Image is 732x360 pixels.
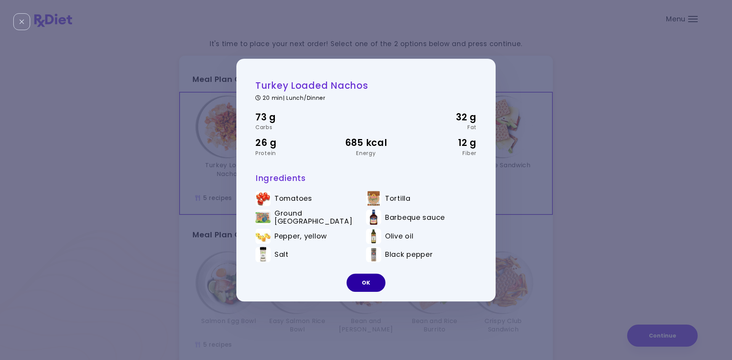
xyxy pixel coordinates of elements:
div: Fiber [403,150,477,156]
h2: Turkey Loaded Nachos [255,80,477,91]
div: 26 g [255,136,329,150]
div: Close [13,13,30,30]
span: Ground [GEOGRAPHIC_DATA] [274,209,355,226]
div: Energy [329,150,403,156]
span: Tortilla [385,194,411,203]
div: 73 g [255,110,329,125]
div: 20 min | Lunch/Dinner [255,93,477,101]
button: OK [347,274,385,292]
div: Carbs [255,125,329,130]
span: Tomatoes [274,194,312,203]
span: Salt [274,250,289,259]
span: Pepper, yellow [274,232,327,240]
div: 12 g [403,136,477,150]
span: Barbeque sauce [385,213,445,222]
div: Protein [255,150,329,156]
div: 32 g [403,110,477,125]
h3: Ingredients [255,173,477,183]
span: Black pepper [385,250,433,259]
span: Olive oil [385,232,413,240]
div: Fat [403,125,477,130]
div: 685 kcal [329,136,403,150]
